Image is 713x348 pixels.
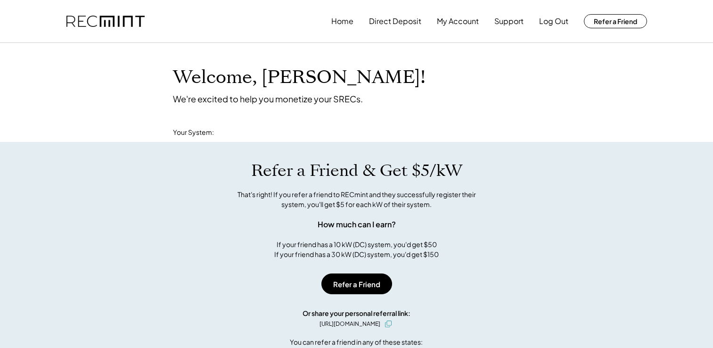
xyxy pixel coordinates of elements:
[274,240,439,259] div: If your friend has a 10 kW (DC) system, you'd get $50 If your friend has a 30 kW (DC) system, you...
[539,12,568,31] button: Log Out
[369,12,421,31] button: Direct Deposit
[383,318,394,330] button: click to copy
[321,273,392,294] button: Refer a Friend
[320,320,380,328] div: [URL][DOMAIN_NAME]
[173,93,363,104] div: We're excited to help you monetize your SRECs.
[318,219,396,230] div: How much can I earn?
[66,16,145,27] img: recmint-logotype%403x.png
[303,308,410,318] div: Or share your personal referral link:
[227,190,486,209] div: That's right! If you refer a friend to RECmint and they successfully register their system, you'l...
[173,66,426,89] h1: Welcome, [PERSON_NAME]!
[584,14,647,28] button: Refer a Friend
[331,12,353,31] button: Home
[494,12,524,31] button: Support
[437,12,479,31] button: My Account
[251,161,462,181] h1: Refer a Friend & Get $5/kW
[173,128,214,137] div: Your System:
